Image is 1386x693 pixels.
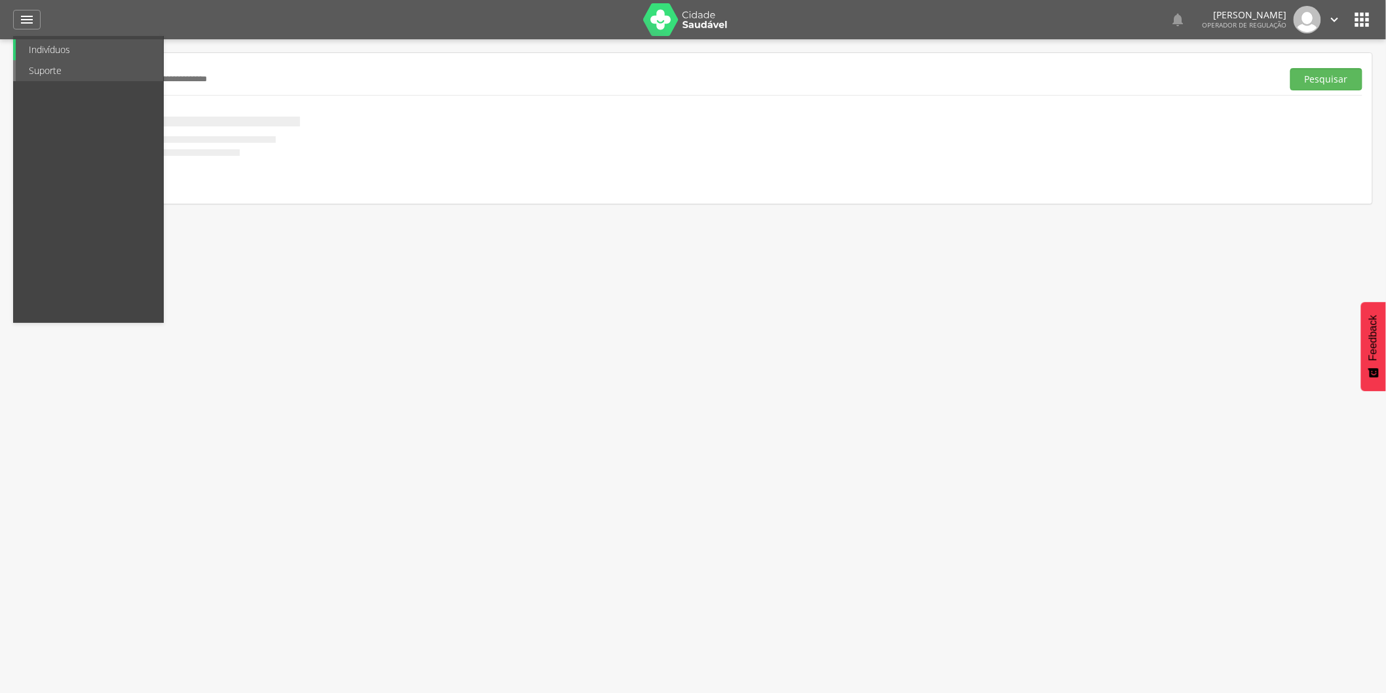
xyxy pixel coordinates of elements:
button: Feedback - Mostrar pesquisa [1361,302,1386,391]
span: Operador de regulação [1203,20,1287,29]
i:  [19,12,35,28]
i:  [1328,12,1342,27]
a: Suporte [16,60,163,81]
a:  [1171,6,1186,33]
button: Pesquisar [1290,68,1362,90]
span: Feedback [1368,315,1379,361]
i:  [1171,12,1186,28]
a:  [13,10,41,29]
i:  [1352,9,1373,30]
p: [PERSON_NAME] [1203,10,1287,20]
a:  [1328,6,1342,33]
a: Indivíduos [16,39,163,60]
